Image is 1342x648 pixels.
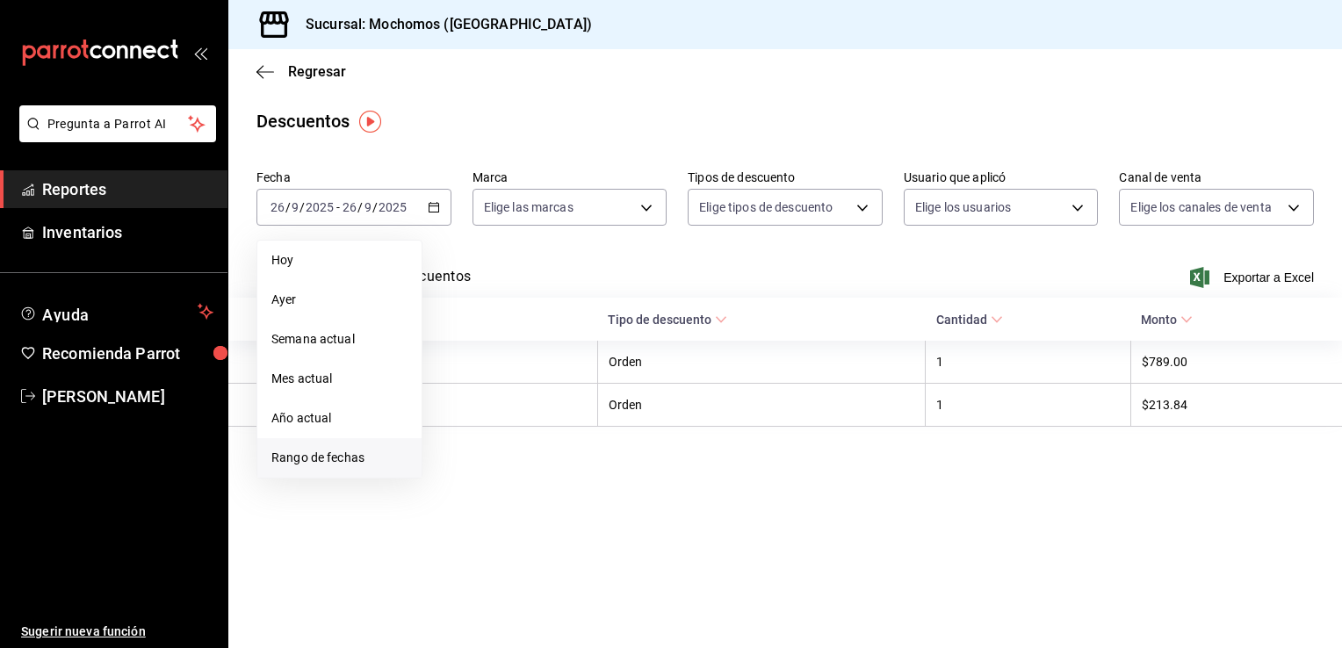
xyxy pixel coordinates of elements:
button: Exportar a Excel [1194,267,1314,288]
span: Reportes [42,177,213,201]
span: Monto [1141,313,1193,327]
span: Recomienda Parrot [42,342,213,365]
input: -- [291,200,299,214]
span: [PERSON_NAME] [42,385,213,408]
span: Rango de fechas [271,449,408,467]
span: Cantidad [936,313,1003,327]
span: Elige tipos de descuento [699,198,833,216]
input: -- [342,200,357,214]
th: $213.84 [1130,384,1342,427]
button: Pregunta a Parrot AI [19,105,216,142]
span: / [299,200,305,214]
input: -- [270,200,285,214]
span: / [285,200,291,214]
span: Regresar [288,63,346,80]
span: Elige los usuarios [915,198,1011,216]
th: Orden [597,341,926,384]
input: ---- [378,200,408,214]
span: Mes actual [271,370,408,388]
span: Semana actual [271,330,408,349]
label: Marca [473,171,667,184]
span: Elige las marcas [484,198,574,216]
input: -- [364,200,372,214]
span: Pregunta a Parrot AI [47,115,189,133]
button: open_drawer_menu [193,46,207,60]
a: Pregunta a Parrot AI [12,127,216,146]
span: Ayuda [42,301,191,322]
span: Elige los canales de venta [1130,198,1271,216]
input: ---- [305,200,335,214]
span: / [357,200,363,214]
span: / [372,200,378,214]
th: $789.00 [1130,341,1342,384]
label: Canal de venta [1119,171,1314,184]
span: Inventarios [42,220,213,244]
img: Tooltip marker [359,111,381,133]
span: Tipo de descuento [608,313,727,327]
span: - [336,200,340,214]
h3: Sucursal: Mochomos ([GEOGRAPHIC_DATA]) [292,14,592,35]
span: Hoy [271,251,408,270]
button: Regresar [256,63,346,80]
span: Ayer [271,291,408,309]
label: Usuario que aplicó [904,171,1099,184]
span: Sugerir nueva función [21,623,213,641]
th: Orden [597,384,926,427]
th: 1 [926,384,1131,427]
label: Fecha [256,171,451,184]
th: [PERSON_NAME] [228,384,597,427]
div: Descuentos [256,108,350,134]
span: Año actual [271,409,408,428]
th: 1 [926,341,1131,384]
label: Tipos de descuento [688,171,883,184]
